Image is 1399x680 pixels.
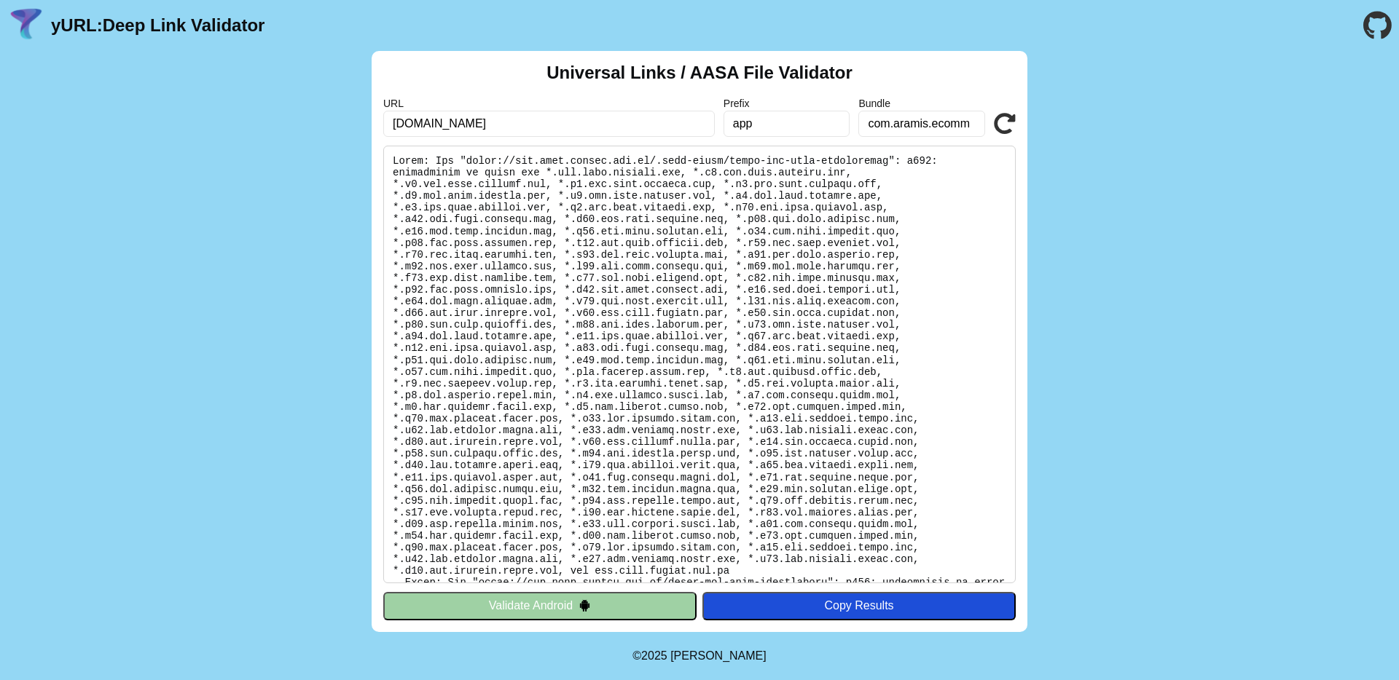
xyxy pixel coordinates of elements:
[724,111,850,137] input: Optional
[383,111,715,137] input: Required
[702,592,1016,620] button: Copy Results
[7,7,45,44] img: yURL Logo
[579,599,591,612] img: droidIcon.svg
[641,649,667,662] span: 2025
[546,63,853,83] h2: Universal Links / AASA File Validator
[383,592,697,620] button: Validate Android
[670,649,767,662] a: Michael Ibragimchayev's Personal Site
[383,146,1016,583] pre: Lorem: Ips "dolor://sit.amet.consec.adi.el/.sedd-eiusm/tempo-inc-utla-etdoloremag": a692: enimadm...
[710,599,1008,612] div: Copy Results
[383,98,715,109] label: URL
[632,632,766,680] footer: ©
[858,98,985,109] label: Bundle
[724,98,850,109] label: Prefix
[858,111,985,137] input: Optional
[51,15,264,36] a: yURL:Deep Link Validator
